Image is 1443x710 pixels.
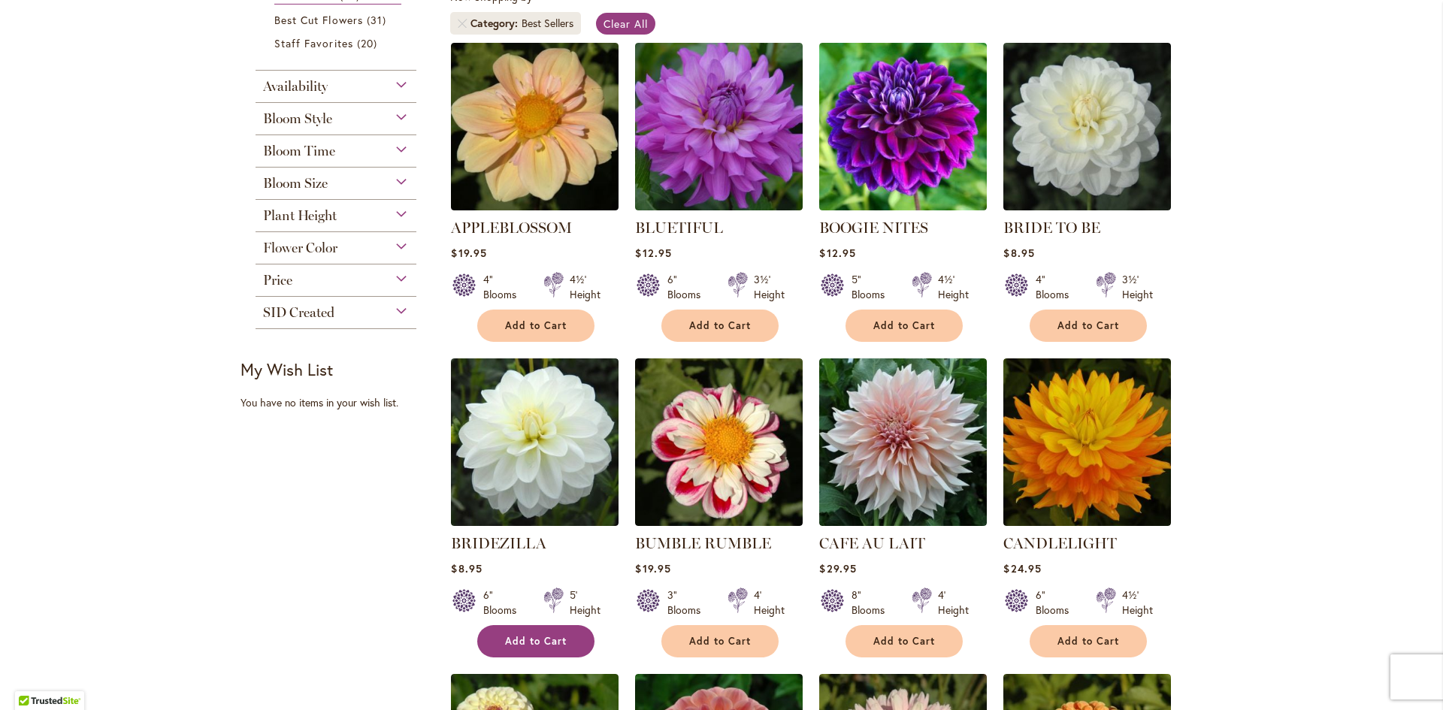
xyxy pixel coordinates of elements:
[274,36,353,50] span: Staff Favorites
[263,143,335,159] span: Bloom Time
[819,534,925,552] a: CAFE AU LAIT
[451,561,482,576] span: $8.95
[596,13,655,35] a: Clear All
[483,272,525,302] div: 4" Blooms
[263,78,328,95] span: Availability
[1122,588,1153,618] div: 4½' Height
[263,304,334,321] span: SID Created
[754,272,785,302] div: 3½' Height
[451,534,546,552] a: BRIDEZILLA
[635,199,803,213] a: Bluetiful
[661,625,779,657] button: Add to Cart
[635,219,723,237] a: BLUETIFUL
[819,561,856,576] span: $29.95
[274,12,401,28] a: Best Cut Flowers
[852,272,894,302] div: 5" Blooms
[240,395,441,410] div: You have no items in your wish list.
[1036,588,1078,618] div: 6" Blooms
[1030,625,1147,657] button: Add to Cart
[477,625,594,657] button: Add to Cart
[852,588,894,618] div: 8" Blooms
[367,12,390,28] span: 31
[505,319,567,332] span: Add to Cart
[819,515,987,529] a: Café Au Lait
[1003,515,1171,529] a: CANDLELIGHT
[263,175,328,192] span: Bloom Size
[846,310,963,342] button: Add to Cart
[667,272,709,302] div: 6" Blooms
[635,43,803,210] img: Bluetiful
[11,657,53,699] iframe: Launch Accessibility Center
[522,16,573,31] div: Best Sellers
[1030,310,1147,342] button: Add to Cart
[1003,561,1041,576] span: $24.95
[1003,246,1034,260] span: $8.95
[819,219,928,237] a: BOOGIE NITES
[635,534,771,552] a: BUMBLE RUMBLE
[689,319,751,332] span: Add to Cart
[470,16,522,31] span: Category
[240,358,333,380] strong: My Wish List
[819,358,987,526] img: Café Au Lait
[263,207,337,224] span: Plant Height
[451,199,619,213] a: APPLEBLOSSOM
[938,272,969,302] div: 4½' Height
[938,588,969,618] div: 4' Height
[1003,219,1100,237] a: BRIDE TO BE
[483,588,525,618] div: 6" Blooms
[451,246,486,260] span: $19.95
[1003,43,1171,210] img: BRIDE TO BE
[667,588,709,618] div: 3" Blooms
[1003,199,1171,213] a: BRIDE TO BE
[754,588,785,618] div: 4' Height
[819,199,987,213] a: BOOGIE NITES
[1003,358,1171,526] img: CANDLELIGHT
[274,35,401,51] a: Staff Favorites
[357,35,381,51] span: 20
[873,319,935,332] span: Add to Cart
[1057,319,1119,332] span: Add to Cart
[846,625,963,657] button: Add to Cart
[1003,534,1117,552] a: CANDLELIGHT
[873,635,935,648] span: Add to Cart
[451,358,619,526] img: BRIDEZILLA
[263,110,332,127] span: Bloom Style
[263,240,337,256] span: Flower Color
[570,588,600,618] div: 5' Height
[1122,272,1153,302] div: 3½' Height
[819,43,987,210] img: BOOGIE NITES
[570,272,600,302] div: 4½' Height
[1057,635,1119,648] span: Add to Cart
[635,561,670,576] span: $19.95
[451,515,619,529] a: BRIDEZILLA
[451,219,572,237] a: APPLEBLOSSOM
[458,19,467,28] a: Remove Category Best Sellers
[635,358,803,526] img: BUMBLE RUMBLE
[819,246,855,260] span: $12.95
[274,13,363,27] span: Best Cut Flowers
[689,635,751,648] span: Add to Cart
[505,635,567,648] span: Add to Cart
[477,310,594,342] button: Add to Cart
[1036,272,1078,302] div: 4" Blooms
[661,310,779,342] button: Add to Cart
[451,43,619,210] img: APPLEBLOSSOM
[604,17,648,31] span: Clear All
[263,272,292,289] span: Price
[635,246,671,260] span: $12.95
[635,515,803,529] a: BUMBLE RUMBLE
